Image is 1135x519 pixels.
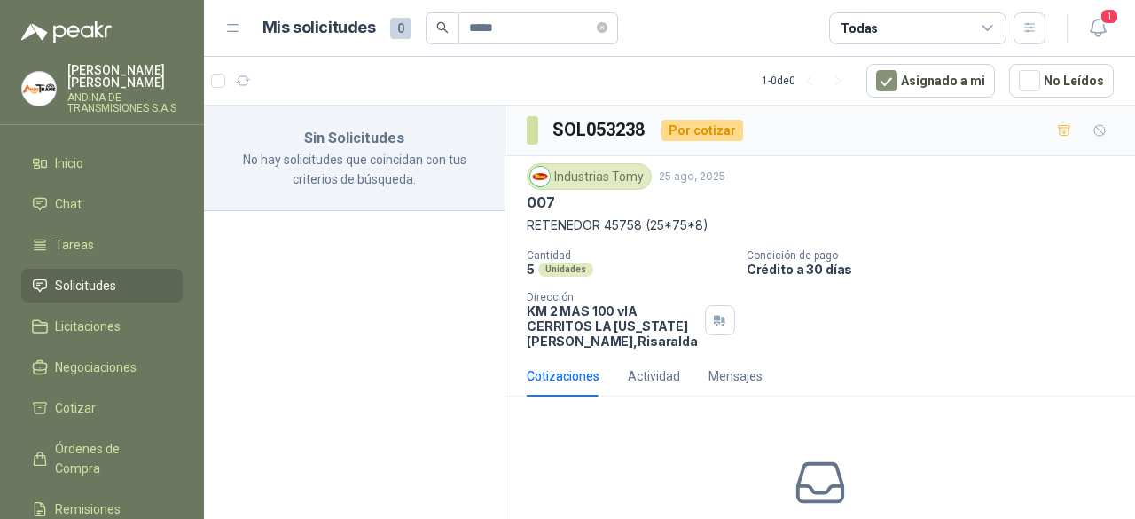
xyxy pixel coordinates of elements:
p: [PERSON_NAME] [PERSON_NAME] [67,64,183,89]
p: 25 ago, 2025 [659,169,725,185]
span: close-circle [597,22,607,33]
a: Inicio [21,146,183,180]
span: 0 [390,18,411,39]
p: ANDINA DE TRANSMISIONES S.A.S [67,92,183,114]
button: 1 [1082,12,1114,44]
span: Licitaciones [55,317,121,336]
span: Tareas [55,235,94,255]
div: Mensajes [708,366,763,386]
p: RETENEDOR 45758 (25*75*8) [527,216,1114,235]
p: No hay solicitudes que coincidan con tus criterios de búsqueda. [225,150,483,189]
img: Logo peakr [21,21,112,43]
p: Dirección [527,291,698,303]
p: 007 [527,193,554,212]
p: KM 2 MAS 100 vIA CERRITOS LA [US_STATE] [PERSON_NAME] , Risaralda [527,303,698,349]
div: Unidades [538,263,593,277]
a: Licitaciones [21,310,183,343]
p: Cantidad [527,249,732,262]
h3: SOL053238 [552,116,647,144]
div: Cotizaciones [527,366,599,386]
h1: Mis solicitudes [262,15,376,41]
img: Company Logo [22,72,56,106]
h3: Sin Solicitudes [225,127,483,150]
span: Solicitudes [55,276,116,295]
div: Actividad [628,366,680,386]
div: 1 - 0 de 0 [762,67,852,95]
span: Inicio [55,153,83,173]
span: 1 [1100,8,1119,25]
span: search [436,21,449,34]
button: No Leídos [1009,64,1114,98]
div: Industrias Tomy [527,163,652,190]
p: Crédito a 30 días [747,262,1128,277]
div: Todas [841,19,878,38]
img: Company Logo [530,167,550,186]
a: Cotizar [21,391,183,425]
span: Órdenes de Compra [55,439,166,478]
p: 5 [527,262,535,277]
a: Órdenes de Compra [21,432,183,485]
a: Tareas [21,228,183,262]
p: Condición de pago [747,249,1128,262]
button: Asignado a mi [866,64,995,98]
span: Negociaciones [55,358,137,377]
span: close-circle [597,20,607,36]
a: Negociaciones [21,350,183,384]
a: Chat [21,187,183,221]
span: Remisiones [55,499,121,519]
span: Cotizar [55,398,96,418]
div: Por cotizar [661,120,743,141]
span: Chat [55,194,82,214]
a: Solicitudes [21,269,183,303]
